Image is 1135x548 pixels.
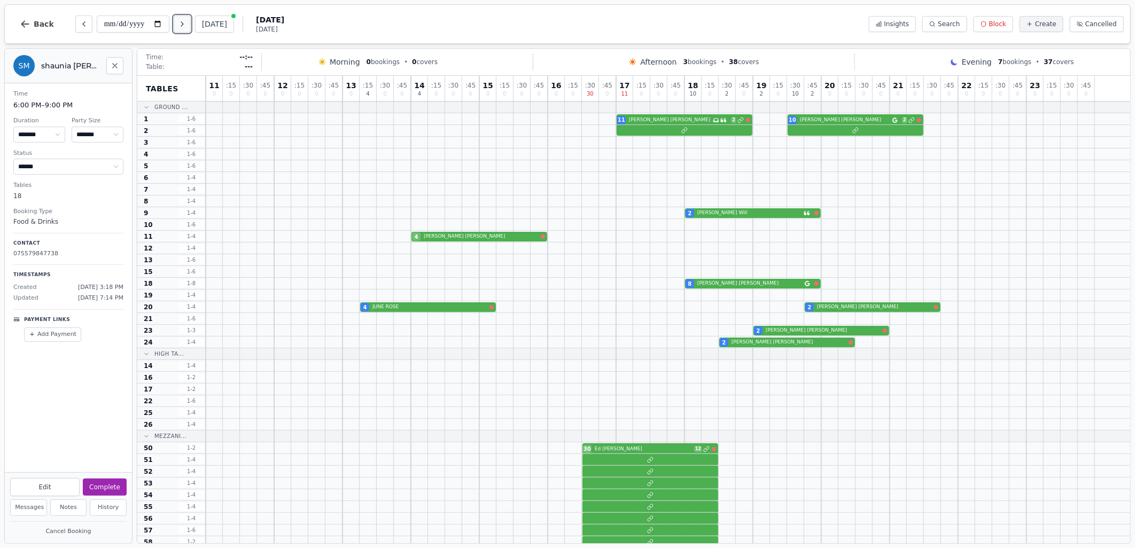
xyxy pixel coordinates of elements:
span: covers [729,58,759,66]
span: 0 [897,91,900,97]
span: 0 [640,91,643,97]
span: 8 [688,280,692,288]
span: 1 - 4 [178,456,204,464]
button: Edit [10,478,80,496]
span: 1 - 4 [178,209,204,217]
span: 4 [363,303,367,311]
span: [PERSON_NAME] [PERSON_NAME] [800,116,890,124]
span: 0 [315,91,318,97]
span: 0 [246,91,250,97]
button: Complete [83,479,127,496]
span: 23 [1030,82,1040,89]
svg: Google booking [892,118,898,123]
span: 8 [144,197,148,206]
span: : 30 [722,82,732,89]
span: : 45 [534,82,544,89]
button: Notes [50,499,87,516]
span: Tables [146,83,178,94]
span: [DATE] [256,25,284,34]
span: 1 - 4 [178,303,204,311]
span: : 45 [1013,82,1023,89]
span: [DATE] 7:14 PM [78,294,123,303]
dt: Time [13,90,123,99]
span: 25 [144,409,153,417]
span: 0 [1016,91,1019,97]
span: 0 [605,91,609,97]
span: : 15 [978,82,989,89]
span: 1 - 6 [178,526,204,534]
span: 0 [1084,91,1087,97]
span: [DATE] [256,14,284,25]
span: 55 [144,503,153,511]
span: 1 - 6 [178,315,204,323]
span: Created [13,283,37,292]
span: Evening [962,57,992,67]
span: --:-- [239,53,253,61]
span: 0 [845,91,848,97]
span: 2 [731,117,736,123]
span: : 45 [329,82,339,89]
span: 18 [144,279,153,288]
span: 20 [825,82,835,89]
span: 30 [587,91,594,97]
span: --- [245,62,253,71]
span: 0 [708,91,711,97]
span: 1 - 4 [178,467,204,475]
span: 24 [144,338,153,347]
span: 50 [144,444,153,452]
span: 16 [144,373,153,382]
span: 14 [414,82,424,89]
span: 0 [982,91,985,97]
span: 0 [555,91,558,97]
dd: Food & Drinks [13,217,123,226]
span: • [404,58,408,66]
span: 1 - 6 [178,221,204,229]
span: 1 - 4 [178,514,204,522]
button: Insights [869,16,916,32]
span: 1 - 6 [178,127,204,135]
span: 0 [1033,91,1037,97]
span: 2 [757,327,760,335]
span: 17 [619,82,629,89]
span: bookings [367,58,400,66]
span: 37 [1044,58,1053,66]
span: 12 [277,82,287,89]
span: 0 [298,91,301,97]
span: 11 [621,91,628,97]
span: 7 [998,58,1002,66]
span: 0 [412,58,416,66]
span: Search [938,20,960,28]
span: 1 - 4 [178,232,204,240]
span: 4 [415,233,418,241]
span: 1 - 2 [178,373,204,381]
span: [PERSON_NAME] Will [697,209,802,217]
span: : 15 [431,82,441,89]
button: Search [922,16,967,32]
span: [PERSON_NAME] [PERSON_NAME] [817,303,932,311]
span: : 30 [380,82,390,89]
span: 1 - 6 [178,150,204,158]
span: 10 [789,116,796,124]
button: [DATE] [195,15,234,33]
span: : 45 [876,82,886,89]
span: 0 [828,91,831,97]
button: Add Payment [24,327,81,342]
span: 1 - 4 [178,362,204,370]
span: : 30 [996,82,1006,89]
span: 0 [862,91,865,97]
span: : 15 [705,82,715,89]
span: 10 [690,91,697,97]
span: 22 [144,397,153,405]
span: 0 [999,91,1002,97]
dd: 6:00 PM – 9:00 PM [13,100,123,111]
span: 17 [144,385,153,394]
span: 0 [879,91,882,97]
span: : 45 [671,82,681,89]
span: [PERSON_NAME] [PERSON_NAME] [629,116,711,124]
span: 1 - 4 [178,479,204,487]
span: : 15 [226,82,236,89]
span: 1 - 6 [178,162,204,170]
p: Timestamps [13,271,123,279]
span: : 45 [807,82,818,89]
span: 21 [144,315,153,323]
